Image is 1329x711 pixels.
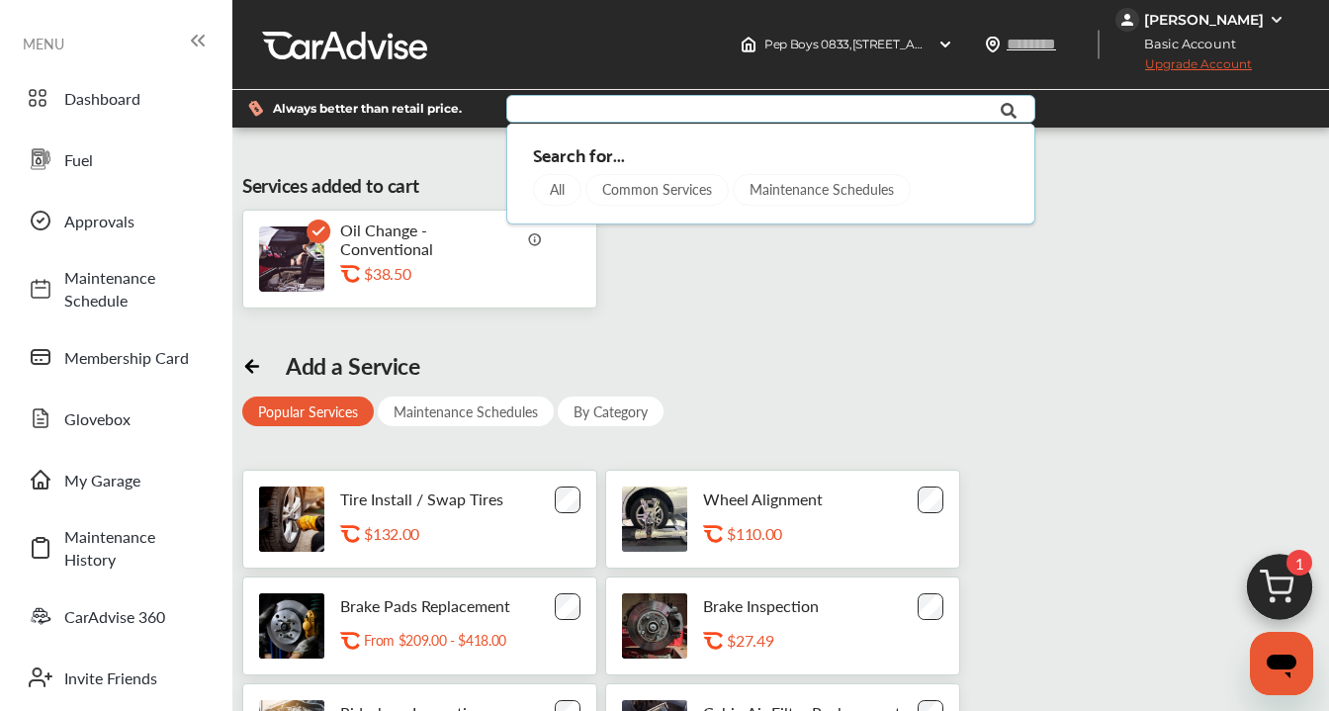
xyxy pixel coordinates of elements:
div: $27.49 [727,631,925,650]
span: My Garage [64,469,203,491]
div: Popular Services [242,397,374,426]
span: CarAdvise 360 [64,605,203,628]
span: 1 [1286,550,1312,576]
a: Approvals [18,195,213,246]
a: Dashboard [18,72,213,124]
div: Add a Service [286,352,419,380]
img: header-home-logo.8d720a4f.svg [741,37,756,52]
div: [PERSON_NAME] [1144,11,1264,29]
p: Brake Pads Replacement [340,596,510,615]
a: Membership Card [18,331,213,383]
iframe: Button to launch messaging window, conversation in progress [1250,632,1313,695]
a: Maintenance History [18,515,213,580]
span: Invite Friends [64,667,203,689]
p: Tire Install / Swap Tires [340,489,503,508]
div: $110.00 [727,524,925,543]
img: oil-change-thumb.jpg [259,226,324,292]
div: Maintenance Schedules [378,397,554,426]
a: All [534,174,582,206]
span: Glovebox [64,407,203,430]
div: $132.00 [364,524,562,543]
img: cart_icon.3d0951e8.svg [1232,545,1327,640]
img: location_vector.a44bc228.svg [985,37,1001,52]
span: Dashboard [64,87,203,110]
img: tire-install-swap-tires-thumb.jpg [259,487,324,552]
p: From $209.00 - $418.00 [364,631,506,650]
a: Maintenance Schedules [734,174,912,206]
img: dollor_label_vector.a70140d1.svg [248,100,263,117]
a: Common Services [586,174,730,206]
div: By Category [558,397,664,426]
p: Brake Inspection [703,596,819,615]
img: header-divider.bc55588e.svg [1098,30,1100,59]
div: Services added to cart [242,172,418,200]
img: brake-inspection-thumb.jpg [622,593,687,659]
span: Upgrade Account [1115,56,1252,81]
span: Pep Boys 0833 , [STREET_ADDRESS] REDLANDS , CA 92373 [764,37,1092,51]
span: Approvals [64,210,203,232]
a: Fuel [18,133,213,185]
span: MENU [23,36,64,51]
a: Maintenance Schedule [18,256,213,321]
div: $38.50 [364,264,562,283]
img: WGsFRI8htEPBVLJbROoPRyZpYNWhNONpIPPETTm6eUC0GeLEiAAAAAElFTkSuQmCC [1269,12,1285,28]
a: My Garage [18,454,213,505]
span: Maintenance Schedule [64,266,203,311]
img: header-down-arrow.9dd2ce7d.svg [937,37,953,52]
a: CarAdvise 360 [18,590,213,642]
p: Wheel Alignment [703,489,823,508]
p: Oil Change - Conventional [340,221,519,258]
span: Maintenance History [64,525,203,571]
span: Basic Account [1117,34,1251,54]
span: Fuel [64,148,203,171]
img: wheel-alignment-thumb.jpg [622,487,687,552]
img: info_icon_vector.svg [528,231,544,247]
a: Glovebox [18,393,213,444]
span: Membership Card [64,346,203,369]
span: Always better than retail price. [273,103,462,115]
div: Search for... [534,144,1009,164]
a: Invite Friends [18,652,213,703]
img: jVpblrzwTbfkPYzPPzSLxeg0AAAAASUVORK5CYII= [1115,8,1139,32]
img: brake-pads-replacement-thumb.jpg [259,593,324,659]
